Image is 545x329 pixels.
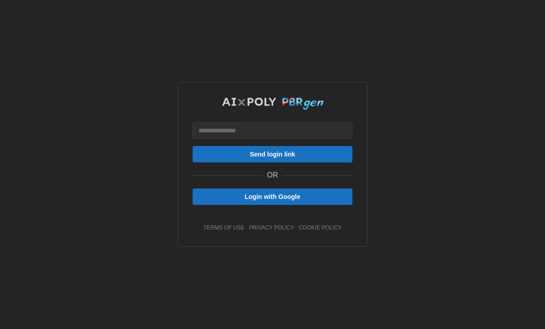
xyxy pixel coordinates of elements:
[267,170,278,181] p: OR
[193,146,352,162] button: Send login link
[250,146,295,162] span: Send login link
[221,97,324,110] img: AIxPoly PBRgen
[249,224,294,232] a: privacy policy
[204,224,245,232] a: terms of use
[245,189,300,204] span: Login with Google
[299,224,341,232] a: cookie policy
[193,188,352,205] button: Login with Google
